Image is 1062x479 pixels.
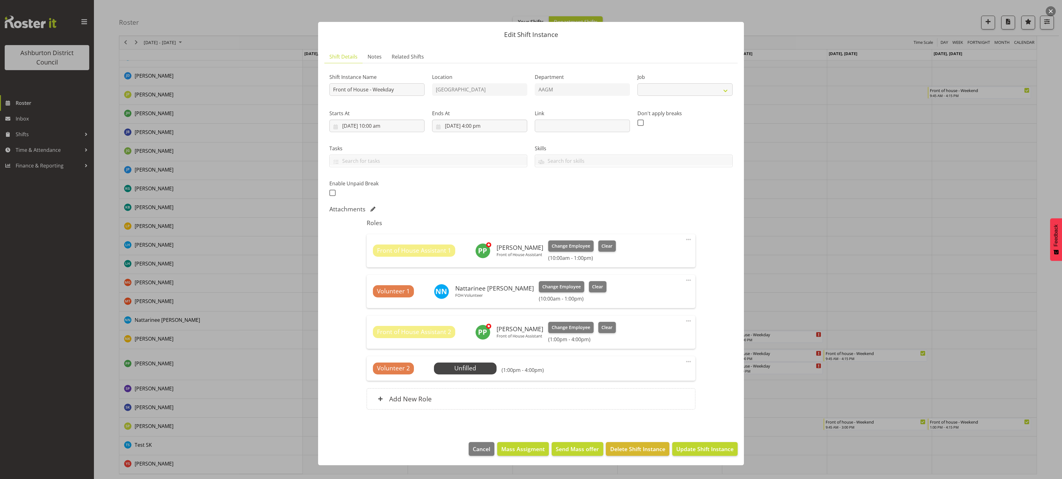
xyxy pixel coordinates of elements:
label: Enable Unpaid Break [329,180,425,187]
h6: Nattarinee [PERSON_NAME] [455,285,534,292]
span: Related Shifts [392,53,424,60]
button: Delete Shift Instance [606,442,669,456]
p: Edit Shift Instance [324,31,738,38]
button: Feedback - Show survey [1050,218,1062,261]
span: Clear [592,283,603,290]
span: Change Employee [542,283,581,290]
button: Change Employee [548,240,594,252]
h6: (1:00pm - 4:00pm) [548,336,616,343]
input: Shift Instance Name [329,83,425,96]
h5: Roles [367,219,695,227]
h6: [PERSON_NAME] [497,244,543,251]
span: Front of House Assistant 2 [377,327,451,337]
span: Clear [601,243,612,250]
label: Department [535,73,630,81]
span: Update Shift Instance [676,445,734,453]
input: Search for skills [535,156,732,166]
p: Front of House Assistant [497,252,543,257]
button: Clear [598,240,616,252]
span: Unfilled [454,364,476,372]
button: Send Mass offer [552,442,603,456]
span: Send Mass offer [556,445,599,453]
button: Change Employee [539,281,584,292]
h5: Attachments [329,205,365,213]
h6: Add New Role [389,395,432,403]
h6: (10:00am - 1:00pm) [539,296,606,302]
input: Click to select... [432,120,527,132]
label: Location [432,73,527,81]
span: Delete Shift Instance [610,445,665,453]
button: Mass Assigment [497,442,549,456]
p: Front of House Assistant [497,333,543,338]
label: Link [535,110,630,117]
span: Mass Assigment [501,445,545,453]
span: Cancel [473,445,490,453]
input: Search for tasks [330,156,527,166]
span: Notes [368,53,382,60]
span: Shift Details [329,53,358,60]
label: Shift Instance Name [329,73,425,81]
button: Change Employee [548,322,594,333]
p: FOH Volunteer [455,293,534,298]
label: Skills [535,145,733,152]
img: polly-price11030.jpg [475,243,490,258]
img: polly-price11030.jpg [475,325,490,340]
button: Clear [598,322,616,333]
button: Cancel [469,442,494,456]
h6: (10:00am - 1:00pm) [548,255,616,261]
label: Ends At [432,110,527,117]
span: Volunteer 1 [377,287,410,296]
span: Change Employee [552,324,590,331]
label: Starts At [329,110,425,117]
img: nattarinee-nat-kliopchael11482.jpg [434,284,449,299]
h6: [PERSON_NAME] [497,326,543,332]
button: Clear [589,281,607,292]
span: Front of House Assistant 1 [377,246,451,255]
input: Click to select... [329,120,425,132]
span: Change Employee [552,243,590,250]
label: Tasks [329,145,527,152]
span: Clear [601,324,612,331]
label: Job [637,73,733,81]
button: Update Shift Instance [672,442,738,456]
span: Volunteer 2 [377,364,410,373]
span: Feedback [1053,224,1059,246]
h6: (1:00pm - 4:00pm) [502,367,544,373]
label: Don't apply breaks [637,110,733,117]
